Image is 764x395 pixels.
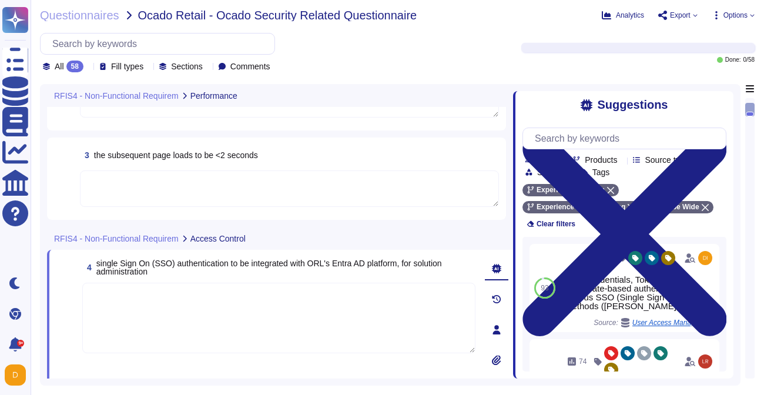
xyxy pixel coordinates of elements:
span: RFIS4 - Non-Functional Requirem [54,92,179,100]
span: 3 [80,151,89,159]
input: Search by keywords [46,34,274,54]
span: RFIS4 - Non-Functional Requirem [54,235,179,243]
span: 0 / 58 [743,57,755,63]
span: Analytics [616,12,644,19]
span: Fill types [111,62,143,71]
span: Export [670,12,691,19]
span: 4 [82,263,92,272]
span: Comments [230,62,270,71]
span: single Sign On (SSO) authentication to be integrated with ORL's Entra AD platform, for solution a... [96,259,442,276]
input: Search by keywords [529,128,726,149]
span: the subsequent page loads to be <2 seconds [94,150,258,160]
img: user [5,364,26,386]
img: user [698,251,712,265]
img: user [698,354,712,369]
span: Performance [190,92,237,100]
div: 58 [66,61,83,72]
button: user [2,362,34,388]
button: Analytics [602,11,644,20]
span: Sections [171,62,203,71]
span: Ocado Retail - Ocado Security Related Questionnaire [138,9,417,21]
span: All [55,62,64,71]
span: 93 [541,284,548,292]
span: Questionnaires [40,9,119,21]
span: Access Control [190,235,246,243]
div: 9+ [17,340,24,347]
span: Done: [725,57,741,63]
span: Options [723,12,748,19]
